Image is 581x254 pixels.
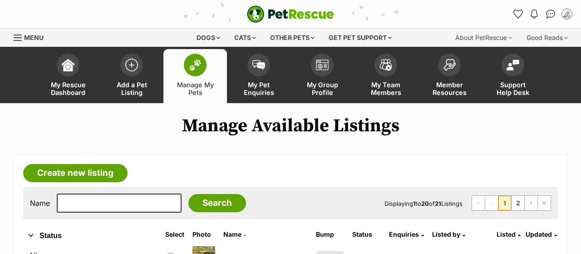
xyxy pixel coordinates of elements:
span: My Pet Enquiries [238,81,279,96]
div: Good Reads [520,29,574,47]
a: Member Resources [418,49,481,103]
button: Notifications [527,7,542,21]
a: Last page [538,196,551,210]
span: My Rescue Dashboard [48,81,89,96]
img: logo-e224e6f780fb5917bec1dbf3a21bbac754714ae5b6737aabdf751b685950b380.svg [247,5,334,23]
th: Select [162,227,188,242]
span: Listed [497,230,516,238]
a: My Pet Enquiries [227,49,290,103]
nav: Pagination [472,195,551,211]
div: About PetRescue [449,29,518,47]
div: Dogs [190,29,226,47]
a: Listed [497,230,521,238]
a: My Group Profile [290,49,354,103]
a: Support Help Desk [481,49,545,103]
span: Manage My Pets [175,81,216,96]
button: My account [560,7,574,21]
span: First page [472,196,485,210]
th: Status [349,227,384,242]
a: Conversations [543,7,558,21]
div: Cats [228,29,262,47]
a: Page 2 [512,196,524,210]
span: Listed by [432,230,460,238]
a: Create new listing [23,164,128,182]
a: Next page [525,196,537,210]
span: My Group Profile [302,81,343,96]
span: Displaying to of Listings [384,200,463,207]
th: Bump [312,227,348,242]
span: translation missing: en.admin.listings.index.attributes.enquiries [389,230,419,238]
div: Get pet support [322,29,398,47]
span: My Team Members [365,81,406,96]
span: Add a Pet Listing [111,81,152,96]
img: add-pet-listing-icon-0afa8454b4691262ce3f59096e99ab1cd57d4a30225e0717b998d2c9b9846f56.svg [125,59,138,71]
ul: Account quick links [511,7,574,21]
a: PetRescue [247,5,334,23]
img: Tara Seiffert-Smith profile pic [562,10,571,19]
img: chat-41dd97257d64d25036548639549fe6c8038ab92f7586957e7f3b1b290dea8141.svg [546,10,556,19]
th: Photo [189,227,219,242]
a: Updated [526,230,557,238]
span: Member Resources [429,81,470,96]
span: Previous page [485,196,498,210]
span: Updated [526,230,552,238]
div: Other pets [264,29,321,47]
img: pet-enquiries-icon-7e3ad2cf08bfb03b45e93fb7055b45f3efa6380592205ae92323e6603595dc1f.svg [252,60,265,70]
strong: 20 [421,200,429,207]
strong: 1 [413,200,416,207]
span: Menu [24,34,44,41]
button: Status [23,230,152,242]
a: Listed by [432,230,465,238]
img: group-profile-icon-3fa3cf56718a62981997c0bc7e787c4b2cf8bcc04b72c1350f741eb67cf2f40e.svg [316,60,329,70]
span: Support Help Desk [492,81,533,96]
img: manage-my-pets-icon-02211641906a0b7f246fdf0571729dbe1e7629f14944591b6c1af311fb30b64b.svg [189,59,202,71]
a: Add a Pet Listing [100,49,163,103]
img: dashboard-icon-eb2f2d2d3e046f16d808141f083e7271f6b2e854fb5c12c21221c1fb7104beca.svg [62,59,74,71]
img: member-resources-icon-8e73f808a243e03378d46382f2149f9095a855e16c252ad45f914b54edf8863c.svg [443,59,456,71]
a: Favourites [511,7,525,21]
span: Name [223,230,241,238]
a: Enquiries [389,230,424,238]
label: Name [30,199,50,207]
img: notifications-46538b983faf8c2785f20acdc204bb7945ddae34d4c08c2a6579f10ce5e182be.svg [531,10,538,19]
input: Search [188,194,246,212]
a: My Team Members [354,49,418,103]
strong: 21 [435,200,441,207]
span: Page 1 [498,196,511,210]
a: Menu [14,29,50,45]
img: team-members-icon-5396bd8760b3fe7c0b43da4ab00e1e3bb1a5d9ba89233759b79545d2d3fc5d0d.svg [379,59,392,71]
a: Name [223,230,246,238]
img: help-desk-icon-fdf02630f3aa405de69fd3d07c3f3aa587a6932b1a1747fa1d2bba05be0121f9.svg [507,60,519,70]
a: Manage My Pets [163,49,227,103]
a: My Rescue Dashboard [36,49,100,103]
